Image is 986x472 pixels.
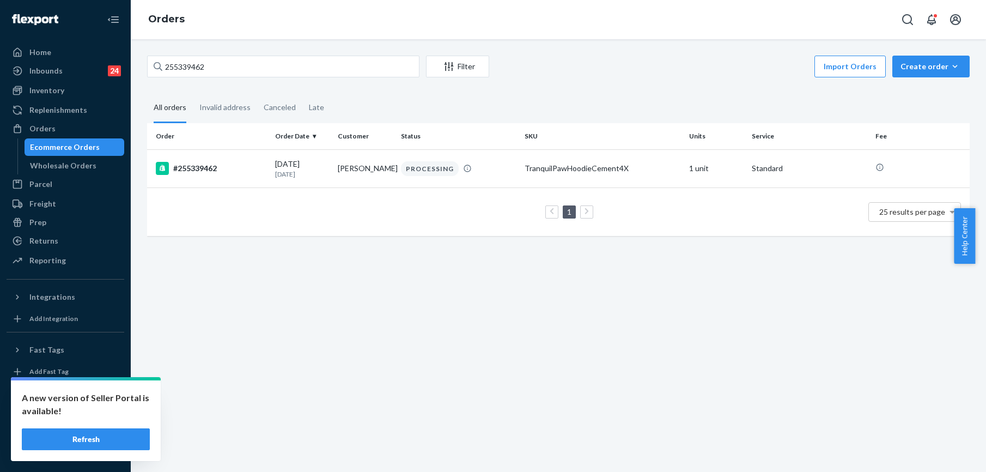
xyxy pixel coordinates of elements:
[7,176,124,193] a: Parcel
[29,105,87,116] div: Replenishments
[685,149,748,187] td: 1 unit
[814,56,886,77] button: Import Orders
[752,163,867,174] p: Standard
[401,161,459,176] div: PROCESSING
[29,179,52,190] div: Parcel
[7,62,124,80] a: Inbounds24
[29,47,51,58] div: Home
[154,93,186,123] div: All orders
[29,85,64,96] div: Inventory
[275,170,330,179] p: [DATE]
[892,56,970,77] button: Create order
[156,162,266,175] div: #255339462
[7,341,124,359] button: Fast Tags
[333,149,397,187] td: [PERSON_NAME]
[427,61,489,72] div: Filter
[102,9,124,31] button: Close Navigation
[7,288,124,306] button: Integrations
[25,138,125,156] a: Ecommerce Orders
[29,198,56,209] div: Freight
[7,120,124,137] a: Orders
[7,232,124,250] a: Returns
[747,123,871,149] th: Service
[426,56,489,77] button: Filter
[30,160,96,171] div: Wholesale Orders
[7,441,124,459] button: Give Feedback
[954,208,975,264] button: Help Center
[147,123,271,149] th: Order
[397,123,520,149] th: Status
[139,4,193,35] ol: breadcrumbs
[29,217,46,228] div: Prep
[525,163,680,174] div: TranquilPawHoodieCement4X
[7,44,124,61] a: Home
[7,386,124,403] a: Settings
[7,252,124,269] a: Reporting
[30,142,100,153] div: Ecommerce Orders
[22,428,150,450] button: Refresh
[29,235,58,246] div: Returns
[264,93,296,122] div: Canceled
[565,207,574,216] a: Page 1 is your current page
[199,93,251,122] div: Invalid address
[29,123,56,134] div: Orders
[7,404,124,422] a: Talk to Support
[148,13,185,25] a: Orders
[29,344,64,355] div: Fast Tags
[275,159,330,179] div: [DATE]
[12,14,58,25] img: Flexport logo
[7,310,124,328] a: Add Integration
[897,9,918,31] button: Open Search Box
[271,123,334,149] th: Order Date
[29,65,63,76] div: Inbounds
[7,363,124,380] a: Add Fast Tag
[29,255,66,266] div: Reporting
[29,292,75,302] div: Integrations
[7,214,124,231] a: Prep
[147,56,419,77] input: Search orders
[520,123,685,149] th: SKU
[309,93,324,122] div: Late
[871,123,970,149] th: Fee
[108,65,121,76] div: 24
[879,207,945,216] span: 25 results per page
[7,195,124,213] a: Freight
[25,157,125,174] a: Wholesale Orders
[29,367,69,376] div: Add Fast Tag
[945,9,966,31] button: Open account menu
[685,123,748,149] th: Units
[900,61,961,72] div: Create order
[7,423,124,440] a: Help Center
[921,9,942,31] button: Open notifications
[29,314,78,323] div: Add Integration
[7,82,124,99] a: Inventory
[22,391,150,417] p: A new version of Seller Portal is available!
[7,101,124,119] a: Replenishments
[338,131,392,141] div: Customer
